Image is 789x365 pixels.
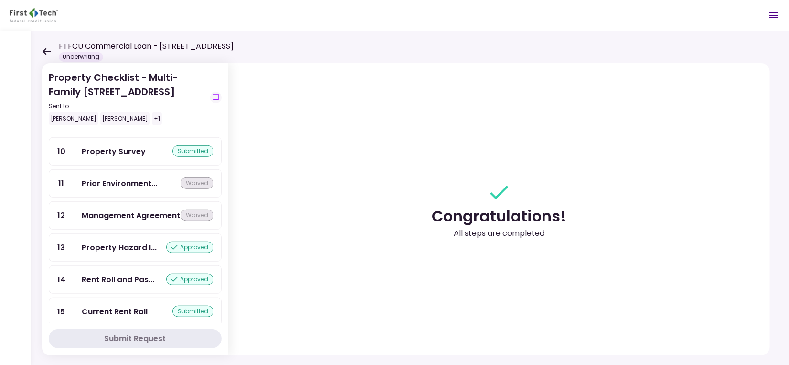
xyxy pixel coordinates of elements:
div: Underwriting [59,52,103,62]
div: Management Agreement [82,210,180,221]
div: 12 [49,202,74,229]
div: Rent Roll and Past Due Affidavit [82,274,154,286]
div: Current Rent Roll [82,306,148,318]
div: Property Hazard Insurance Policy and Liability Insurance Policy [82,242,157,254]
div: Sent to: [49,102,206,111]
h1: FTFCU Commercial Loan - [STREET_ADDRESS] [59,41,234,52]
a: 12Management Agreementwaived [49,201,222,230]
div: 11 [49,170,74,197]
div: 10 [49,138,74,165]
div: Submit Request [105,333,166,344]
a: 15Current Rent Rollsubmitted [49,298,222,326]
div: waived [181,177,213,189]
button: Open menu [762,4,785,27]
div: 13 [49,234,74,261]
a: 10Property Surveysubmitted [49,137,222,166]
div: submitted [172,145,213,157]
div: 14 [49,266,74,293]
div: approved [166,274,213,285]
div: Prior Environmental Phase I and/or Phase II [82,177,157,189]
div: Property Survey [82,145,146,157]
div: Congratulations! [432,205,566,228]
div: submitted [172,306,213,317]
a: 13Property Hazard Insurance Policy and Liability Insurance Policyapproved [49,233,222,262]
button: show-messages [210,92,222,103]
div: waived [181,210,213,221]
button: Submit Request [49,329,222,348]
a: 11Prior Environmental Phase I and/or Phase IIwaived [49,169,222,198]
div: approved [166,242,213,253]
img: Partner icon [10,8,58,22]
div: [PERSON_NAME] [100,112,150,125]
div: All steps are completed [454,228,544,239]
div: 15 [49,298,74,325]
div: +1 [152,112,162,125]
div: [PERSON_NAME] [49,112,98,125]
div: Property Checklist - Multi-Family [STREET_ADDRESS] [49,70,206,125]
a: 14Rent Roll and Past Due Affidavitapproved [49,265,222,294]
